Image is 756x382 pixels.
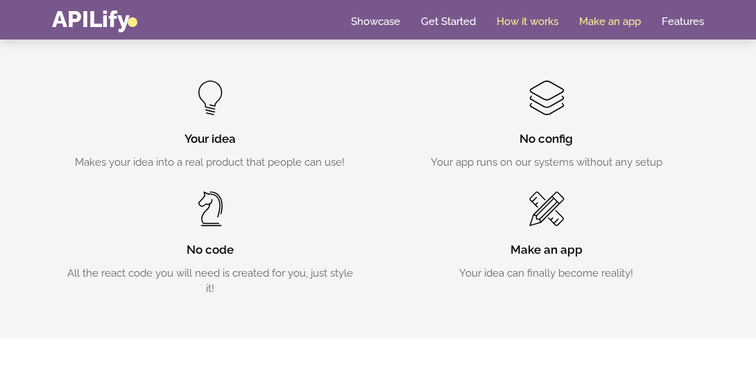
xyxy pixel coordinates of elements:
[52,6,137,33] a: APILify
[399,266,694,281] p: Your idea can finally become reality!
[62,242,357,259] h3: No code
[62,266,357,297] p: All the react code you will need is created for you, just style it!
[421,15,476,28] a: Get Started
[62,155,357,171] p: Makes your idea into a real product that people can use!
[399,242,694,259] h3: Make an app
[497,15,558,28] a: How it works
[399,131,694,148] h3: No config
[399,155,694,171] p: Your app runs on our systems without any setup
[62,131,357,148] h3: Your idea
[579,15,641,28] a: Make an app
[662,15,704,28] a: Features
[351,15,400,28] a: Showcase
